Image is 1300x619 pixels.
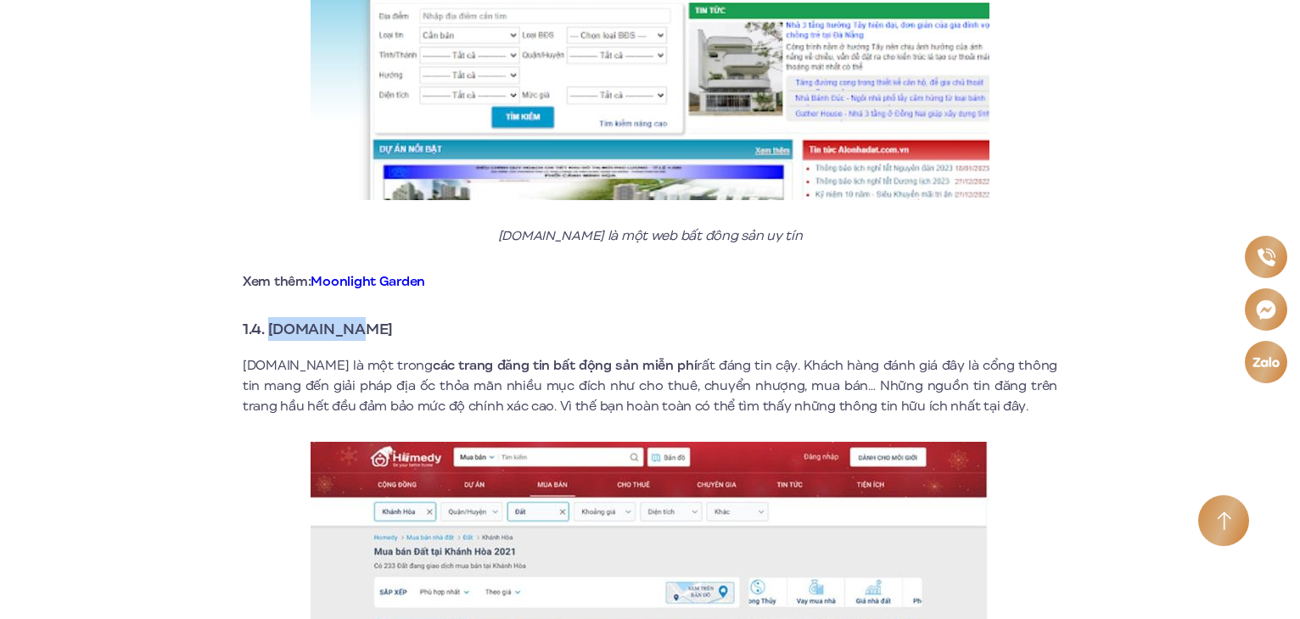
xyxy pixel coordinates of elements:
a: Moonlight Garden [311,272,425,291]
img: Phone icon [1256,247,1276,267]
strong: Xem thêm: [243,272,425,291]
img: Arrow icon [1217,511,1231,531]
p: [DOMAIN_NAME] là một trong rất đáng tin cậy. Khách hàng đánh giá đây là cổng thông tin mang đến g... [243,355,1057,416]
strong: các trang đăng tin bất động sản miễn phí [433,356,698,375]
em: [DOMAIN_NAME] là một web bất đông sản uy tín [498,226,803,245]
strong: 1.4. [DOMAIN_NAME] [243,318,393,340]
img: Zalo icon [1252,355,1280,369]
img: Messenger icon [1254,298,1277,321]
